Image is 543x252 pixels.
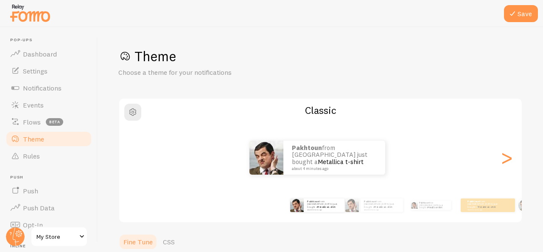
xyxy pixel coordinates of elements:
p: from [GEOGRAPHIC_DATA] just bought a [307,200,341,210]
h2: Classic [119,104,522,117]
span: Pop-ups [10,37,92,43]
img: Fomo [518,199,531,211]
a: Flows beta [5,113,92,130]
small: about 4 minutes ago [307,209,340,210]
small: about 4 minutes ago [364,209,399,210]
p: Choose a theme for your notifications [118,68,322,77]
div: Next slide [501,127,512,188]
a: Rules [5,147,92,164]
span: Push [23,187,38,195]
a: My Store [31,227,88,247]
strong: Pakhtoun [292,144,322,152]
strong: Pakhtoun [364,200,376,203]
a: Push [5,182,92,199]
a: Events [5,96,92,113]
strong: Pakhtoun [467,200,479,203]
a: Fine Tune [118,233,158,250]
img: fomo-relay-logo-orange.svg [9,2,51,24]
span: Theme [23,135,44,143]
span: Flows [23,118,41,126]
span: Events [23,101,44,109]
a: Theme [5,130,92,147]
a: Metallica t-shirt [318,158,364,166]
img: Fomo [249,141,283,175]
a: Metallica t-shirt [317,205,336,209]
span: Notifications [23,84,62,92]
a: Dashboard [5,45,92,62]
p: from [GEOGRAPHIC_DATA] just bought a [467,200,501,210]
span: Settings [23,67,48,75]
img: Fomo [290,198,304,212]
span: Opt-In [23,221,43,229]
span: beta [46,118,63,126]
span: Push [10,175,92,180]
a: Settings [5,62,92,79]
a: Notifications [5,79,92,96]
a: Push Data [5,199,92,216]
p: from [GEOGRAPHIC_DATA] just bought a [292,144,377,171]
span: Rules [23,152,40,160]
small: about 4 minutes ago [292,167,374,171]
img: Fomo [411,202,418,209]
span: Push Data [23,204,55,212]
p: from [GEOGRAPHIC_DATA] just bought a [419,201,448,210]
strong: Pakhtoun [307,200,319,203]
img: Fomo [345,198,359,212]
a: Metallica t-shirt [428,206,442,209]
strong: Pakhtoun [419,201,429,204]
a: Opt-In [5,216,92,233]
span: My Store [36,232,77,242]
h1: Theme [118,48,523,65]
a: Metallica t-shirt [374,205,392,209]
span: Dashboard [23,50,57,58]
p: from [GEOGRAPHIC_DATA] just bought a [364,200,400,210]
a: CSS [158,233,180,250]
a: Metallica t-shirt [478,205,496,209]
small: about 4 minutes ago [467,209,501,210]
